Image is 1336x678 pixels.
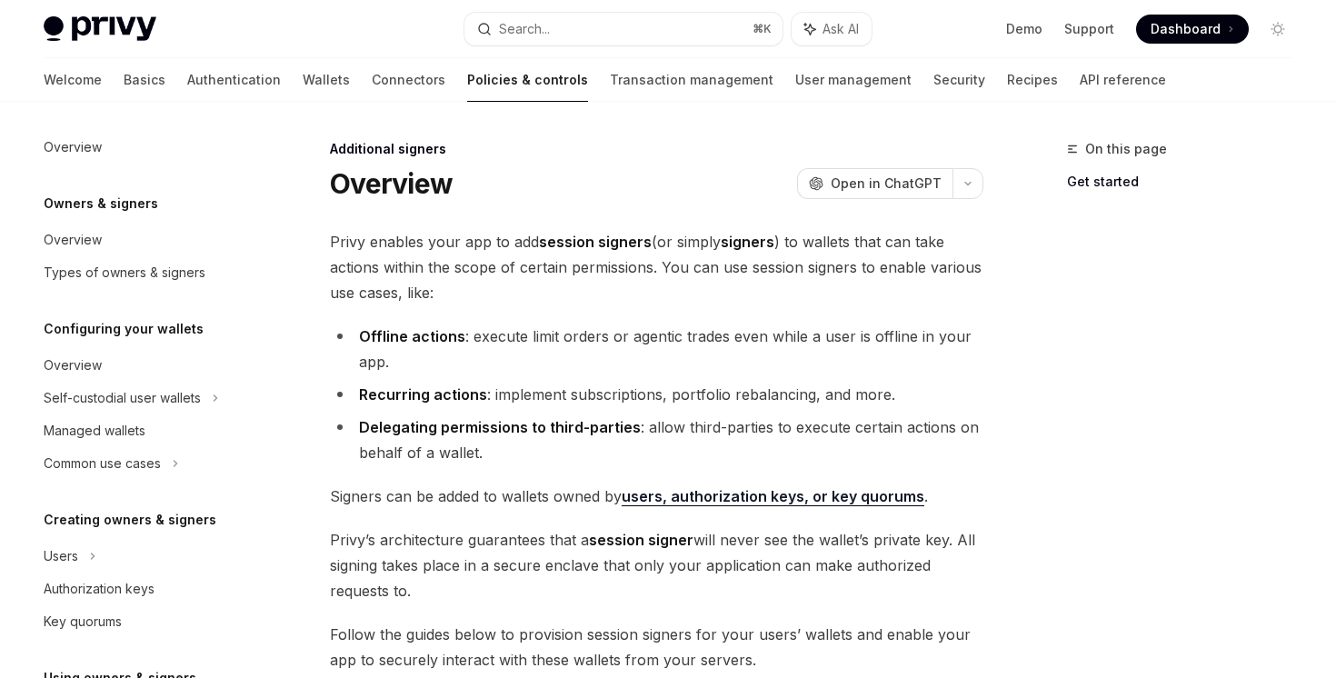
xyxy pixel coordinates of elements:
a: Security [933,58,985,102]
div: Types of owners & signers [44,262,205,284]
span: Ask AI [823,20,859,38]
a: API reference [1080,58,1166,102]
span: Signers can be added to wallets owned by . [330,484,983,509]
a: Support [1064,20,1114,38]
div: Authorization keys [44,578,155,600]
div: Common use cases [44,453,161,474]
h5: Owners & signers [44,193,158,214]
button: Ask AI [792,13,872,45]
button: Toggle dark mode [1263,15,1292,44]
span: Follow the guides below to provision session signers for your users’ wallets and enable your app ... [330,622,983,673]
h1: Overview [330,167,453,200]
span: Privy’s architecture guarantees that a will never see the wallet’s private key. All signing takes... [330,527,983,603]
button: Open in ChatGPT [797,168,952,199]
a: Wallets [303,58,350,102]
a: Overview [29,131,262,164]
div: Search... [499,18,550,40]
strong: signers [721,233,774,251]
a: Get started [1067,167,1307,196]
div: Key quorums [44,611,122,633]
span: Privy enables your app to add (or simply ) to wallets that can take actions within the scope of c... [330,229,983,305]
li: : implement subscriptions, portfolio rebalancing, and more. [330,382,983,407]
a: users, authorization keys, or key quorums [622,487,924,506]
a: Demo [1006,20,1042,38]
a: Overview [29,349,262,382]
a: Connectors [372,58,445,102]
a: Authentication [187,58,281,102]
a: Recipes [1007,58,1058,102]
a: Welcome [44,58,102,102]
span: Dashboard [1151,20,1221,38]
a: Types of owners & signers [29,256,262,289]
div: Users [44,545,78,567]
span: On this page [1085,138,1167,160]
strong: Recurring actions [359,385,487,404]
a: Dashboard [1136,15,1249,44]
div: Managed wallets [44,420,145,442]
a: Basics [124,58,165,102]
span: Open in ChatGPT [831,174,942,193]
div: Overview [44,229,102,251]
strong: Offline actions [359,327,465,345]
div: Self-custodial user wallets [44,387,201,409]
strong: Delegating permissions to third-parties [359,418,641,436]
a: Managed wallets [29,414,262,447]
div: Additional signers [330,140,983,158]
h5: Creating owners & signers [44,509,216,531]
strong: session signers [539,233,652,251]
li: : execute limit orders or agentic trades even while a user is offline in your app. [330,324,983,374]
a: Overview [29,224,262,256]
li: : allow third-parties to execute certain actions on behalf of a wallet. [330,414,983,465]
a: Policies & controls [467,58,588,102]
h5: Configuring your wallets [44,318,204,340]
a: Authorization keys [29,573,262,605]
a: User management [795,58,912,102]
div: Overview [44,136,102,158]
a: Transaction management [610,58,773,102]
a: Key quorums [29,605,262,638]
strong: session signer [589,531,693,549]
img: light logo [44,16,156,42]
button: Search...⌘K [464,13,782,45]
span: ⌘ K [753,22,772,36]
div: Overview [44,354,102,376]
